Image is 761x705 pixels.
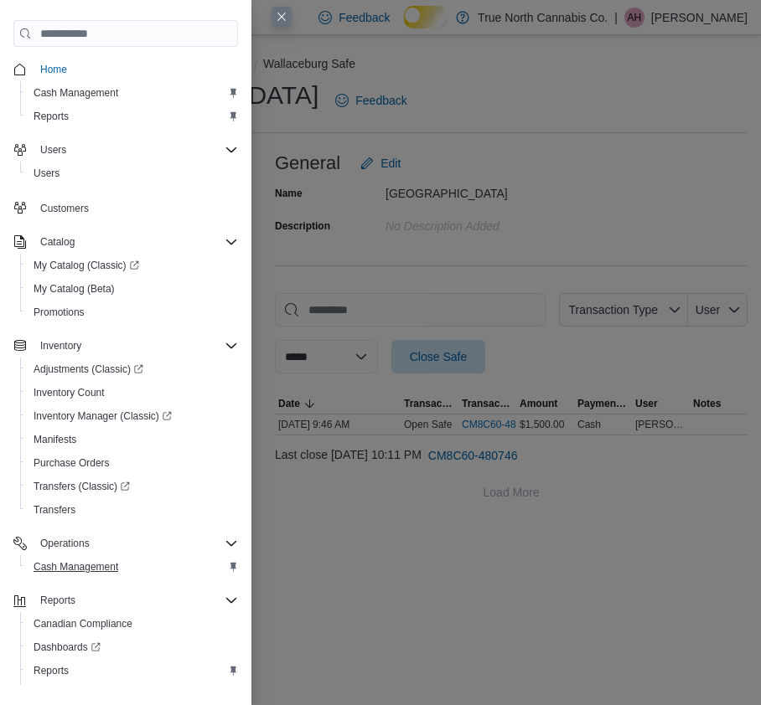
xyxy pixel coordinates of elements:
span: Inventory Count [27,383,238,403]
button: Promotions [20,301,245,324]
span: Reports [27,106,238,126]
a: Adjustments (Classic) [20,358,245,381]
button: Inventory Count [20,381,245,404]
span: Users [40,143,66,157]
span: Manifests [34,433,76,446]
span: Cash Management [34,86,118,100]
button: Close this dialog [272,7,292,27]
button: Users [7,138,245,162]
button: Cash Management [20,555,245,579]
a: Reports [27,106,75,126]
span: My Catalog (Beta) [34,282,115,296]
span: Customers [40,202,89,215]
button: Cash Management [20,81,245,105]
span: Catalog [34,232,238,252]
button: Users [20,162,245,185]
button: Operations [7,532,245,555]
span: Transfers (Classic) [34,480,130,493]
span: Purchase Orders [34,456,110,470]
a: My Catalog (Beta) [27,279,122,299]
button: Purchase Orders [20,451,245,475]
a: Canadian Compliance [27,614,139,634]
span: Transfers [27,500,238,520]
a: Purchase Orders [27,453,116,473]
span: Cash Management [34,560,118,574]
span: Home [40,63,67,76]
span: Reports [34,590,238,610]
span: Promotions [34,306,85,319]
a: Home [34,59,74,80]
a: Transfers (Classic) [27,476,137,497]
span: Operations [40,537,90,550]
span: Inventory Manager (Classic) [34,409,172,423]
button: Catalog [7,230,245,254]
a: Manifests [27,430,83,450]
span: My Catalog (Classic) [27,255,238,275]
span: Reports [27,661,238,681]
a: Reports [27,661,75,681]
a: Transfers [27,500,82,520]
button: Customers [7,195,245,219]
span: My Catalog (Classic) [34,259,139,272]
span: Reports [34,664,69,677]
span: Canadian Compliance [34,617,132,630]
span: Users [27,163,238,183]
a: Inventory Count [27,383,111,403]
a: Inventory Manager (Classic) [27,406,179,426]
a: Dashboards [20,636,245,659]
button: Users [34,140,73,160]
span: Promotions [27,302,238,322]
button: Operations [34,533,96,553]
a: Transfers (Classic) [20,475,245,498]
span: Home [34,59,238,80]
a: Cash Management [27,557,125,577]
span: Manifests [27,430,238,450]
span: Dashboards [27,637,238,657]
button: Reports [7,589,245,612]
button: Manifests [20,428,245,451]
span: Operations [34,533,238,553]
span: Users [34,167,60,180]
span: Dashboards [34,641,101,654]
span: Users [34,140,238,160]
span: Catalog [40,235,75,249]
nav: Complex example [13,50,238,685]
button: Inventory [7,334,245,358]
span: Customers [34,197,238,218]
button: Canadian Compliance [20,612,245,636]
span: Purchase Orders [27,453,238,473]
span: My Catalog (Beta) [27,279,238,299]
a: Dashboards [27,637,107,657]
button: Transfers [20,498,245,522]
span: Cash Management [27,557,238,577]
span: Inventory [34,336,238,356]
a: My Catalog (Classic) [27,255,146,275]
button: Inventory [34,336,88,356]
span: Washington CCRS [27,684,238,704]
button: Home [7,57,245,81]
button: Reports [34,590,82,610]
button: Catalog [34,232,81,252]
span: Inventory Count [34,386,105,399]
span: Cash Management [27,83,238,103]
span: Reports [40,594,75,607]
a: Promotions [27,302,91,322]
button: Reports [20,659,245,682]
a: Inventory Manager (Classic) [20,404,245,428]
button: Reports [20,105,245,128]
span: Reports [34,110,69,123]
a: My Catalog (Classic) [20,254,245,277]
span: Transfers [34,503,75,517]
span: Inventory Manager (Classic) [27,406,238,426]
a: Cash Management [27,83,125,103]
a: Adjustments (Classic) [27,359,150,379]
a: Users [27,163,66,183]
span: Inventory [40,339,81,352]
span: Canadian Compliance [27,614,238,634]
button: My Catalog (Beta) [20,277,245,301]
span: Transfers (Classic) [27,476,238,497]
a: Customers [34,198,96,219]
span: Adjustments (Classic) [34,363,143,376]
span: Adjustments (Classic) [27,359,238,379]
